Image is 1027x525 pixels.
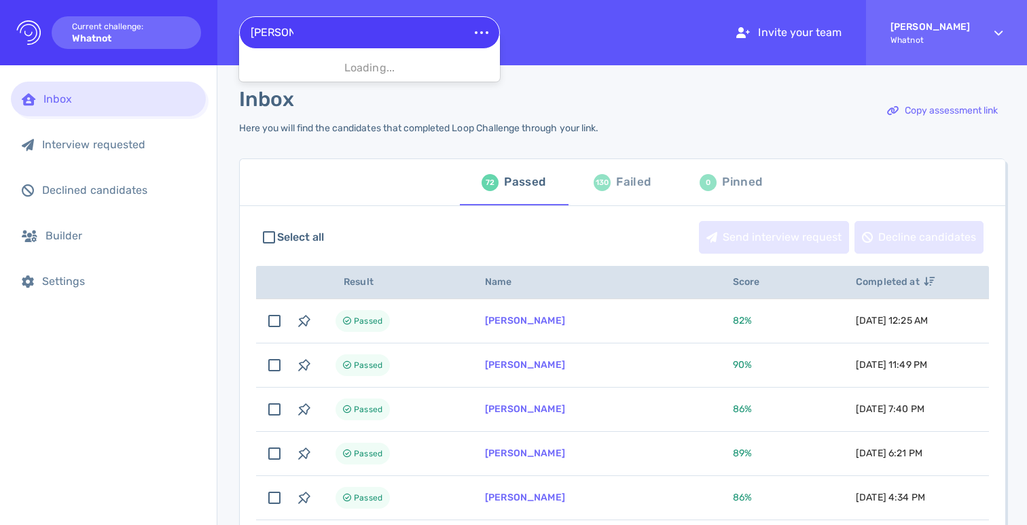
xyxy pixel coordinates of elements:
span: Passed [354,357,382,373]
strong: [PERSON_NAME] [890,21,970,33]
div: Interview requested [42,138,195,151]
div: Loading... [239,54,500,82]
span: Passed [354,313,382,329]
div: Failed [616,172,651,192]
a: [PERSON_NAME] [485,359,565,371]
span: 86 % [733,492,752,503]
a: [PERSON_NAME] [485,447,565,459]
span: [DATE] 12:25 AM [856,315,928,326]
div: Builder [46,229,195,242]
th: Result [319,266,469,299]
a: [PERSON_NAME] [485,492,565,503]
div: 0 [700,174,717,191]
h1: Inbox [239,87,294,112]
span: Passed [354,490,382,506]
div: 72 [482,174,499,191]
button: Send interview request [699,221,849,254]
div: Decline candidates [855,222,983,253]
div: Here you will find the candidates that completed Loop Challenge through your link. [239,122,598,134]
button: Copy assessment link [880,95,1005,127]
div: Passed [504,172,545,192]
span: Score [733,276,775,288]
span: Select all [277,229,325,245]
span: 86 % [733,403,752,415]
span: 82 % [733,315,752,326]
span: 89 % [733,447,752,459]
span: Passed [354,445,382,462]
div: 130 [594,174,611,191]
a: [PERSON_NAME] [485,315,565,326]
span: Name [485,276,527,288]
span: Whatnot [890,35,970,45]
div: Pinned [722,172,762,192]
button: Decline candidates [854,221,984,254]
span: 90 % [733,359,752,371]
div: Inbox [43,92,195,105]
span: [DATE] 4:34 PM [856,492,925,503]
span: [DATE] 11:49 PM [856,359,927,371]
span: [DATE] 7:40 PM [856,403,924,415]
a: [PERSON_NAME] [485,403,565,415]
span: [DATE] 6:21 PM [856,447,922,459]
span: Passed [354,401,382,418]
div: Settings [42,275,195,288]
div: Declined candidates [42,184,195,197]
div: Copy assessment link [880,95,1005,126]
span: Completed at [856,276,935,288]
div: Send interview request [700,222,848,253]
